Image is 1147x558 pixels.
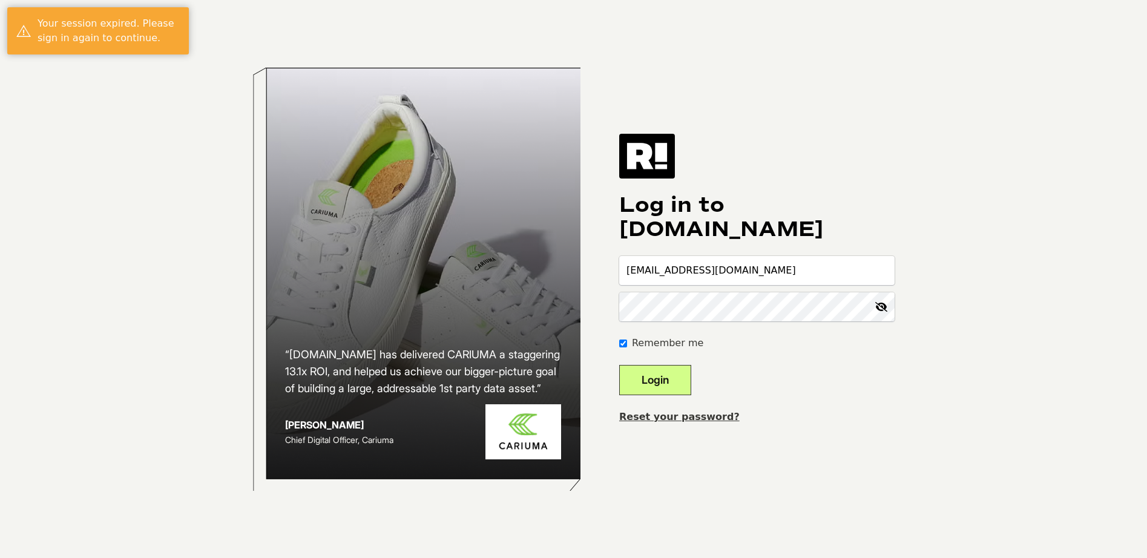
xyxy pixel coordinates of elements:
h2: “[DOMAIN_NAME] has delivered CARIUMA a staggering 13.1x ROI, and helped us achieve our bigger-pic... [285,346,561,397]
div: Your session expired. Please sign in again to continue. [38,16,180,45]
h1: Log in to [DOMAIN_NAME] [619,193,895,241]
input: Email [619,256,895,285]
button: Login [619,365,691,395]
img: Cariuma [485,404,561,459]
strong: [PERSON_NAME] [285,419,364,431]
a: Reset your password? [619,411,740,422]
label: Remember me [632,336,703,350]
img: Retention.com [619,134,675,179]
span: Chief Digital Officer, Cariuma [285,435,393,445]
